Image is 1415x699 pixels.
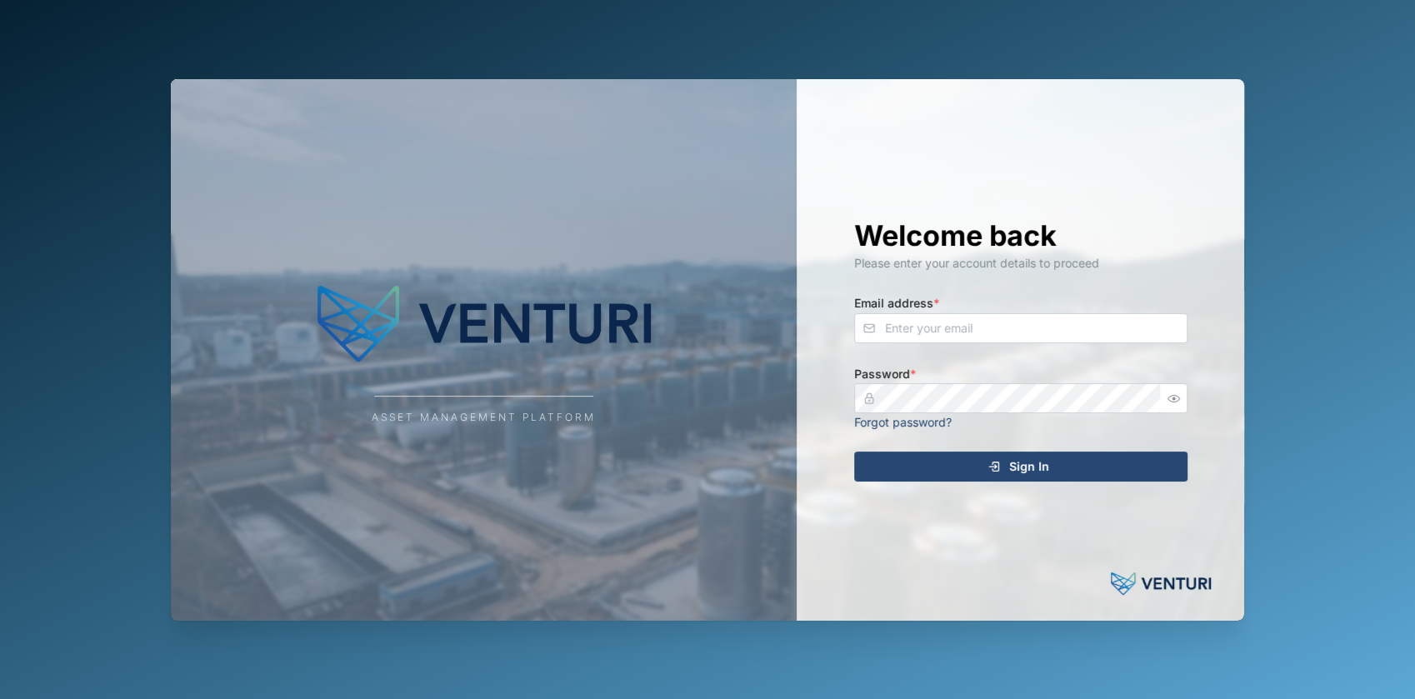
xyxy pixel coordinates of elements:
button: Sign In [854,452,1187,482]
span: Sign In [1009,452,1049,481]
input: Enter your email [854,313,1187,343]
h1: Welcome back [854,217,1187,254]
img: Company Logo [317,274,651,374]
label: Password [854,365,916,383]
label: Email address [854,294,939,312]
div: Asset Management Platform [372,410,596,426]
img: Powered by: Venturi [1111,567,1211,601]
a: Forgot password? [854,415,952,429]
div: Please enter your account details to proceed [854,254,1187,272]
